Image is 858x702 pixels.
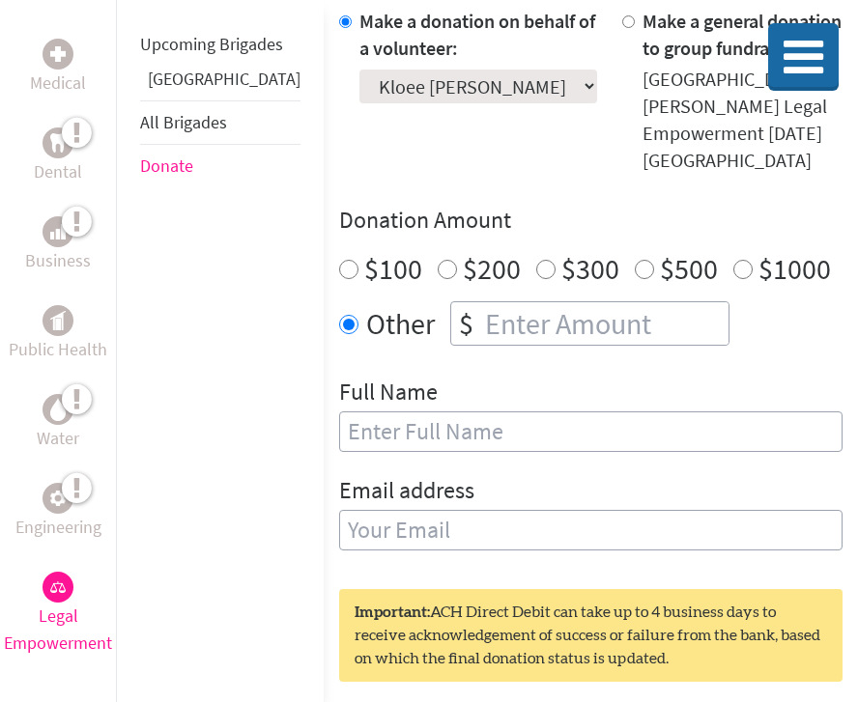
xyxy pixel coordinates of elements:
div: ACH Direct Debit can take up to 4 business days to receive acknowledgement of success or failure ... [339,589,843,682]
img: Medical [50,46,66,62]
label: $200 [463,250,521,287]
div: Public Health [43,305,73,336]
li: All Brigades [140,100,300,145]
img: Engineering [50,491,66,506]
div: Legal Empowerment [43,572,73,603]
img: Water [50,398,66,420]
img: Legal Empowerment [50,581,66,593]
a: DentalDental [34,127,82,185]
p: Public Health [9,336,107,363]
label: Other [366,301,435,346]
strong: Important: [355,604,430,620]
p: Legal Empowerment [4,603,112,657]
img: Public Health [50,311,66,330]
a: Legal EmpowermentLegal Empowerment [4,572,112,657]
a: [GEOGRAPHIC_DATA] [148,68,300,90]
div: Water [43,394,73,425]
p: Medical [30,70,86,97]
a: All Brigades [140,111,227,133]
label: $1000 [758,250,831,287]
div: Engineering [43,483,73,514]
a: EngineeringEngineering [15,483,101,541]
a: MedicalMedical [30,39,86,97]
div: Business [43,216,73,247]
input: Enter Amount [481,302,729,345]
p: Engineering [15,514,101,541]
a: WaterWater [37,394,79,452]
img: Dental [50,133,66,152]
p: Water [37,425,79,452]
label: $300 [561,250,619,287]
div: $ [451,302,481,345]
li: Upcoming Brigades [140,23,300,66]
a: Donate [140,154,193,177]
a: Upcoming Brigades [140,33,283,55]
input: Your Email [339,510,843,550]
div: Medical [43,39,73,70]
input: Enter Full Name [339,411,843,452]
label: $500 [660,250,718,287]
li: Donate [140,145,300,187]
h4: Donation Amount [339,205,843,236]
li: Greece [140,66,300,100]
label: $100 [364,250,422,287]
a: Public HealthPublic Health [9,305,107,363]
div: [GEOGRAPHIC_DATA][PERSON_NAME] Legal Empowerment [DATE] [GEOGRAPHIC_DATA] [643,66,844,174]
label: Email address [339,475,474,510]
a: BusinessBusiness [25,216,91,274]
p: Business [25,247,91,274]
label: Make a donation on behalf of a volunteer: [359,9,595,60]
p: Dental [34,158,82,185]
label: Make a general donation to group fundraiser: [643,9,842,60]
div: Dental [43,127,73,158]
label: Full Name [339,377,438,411]
img: Business [50,224,66,239]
